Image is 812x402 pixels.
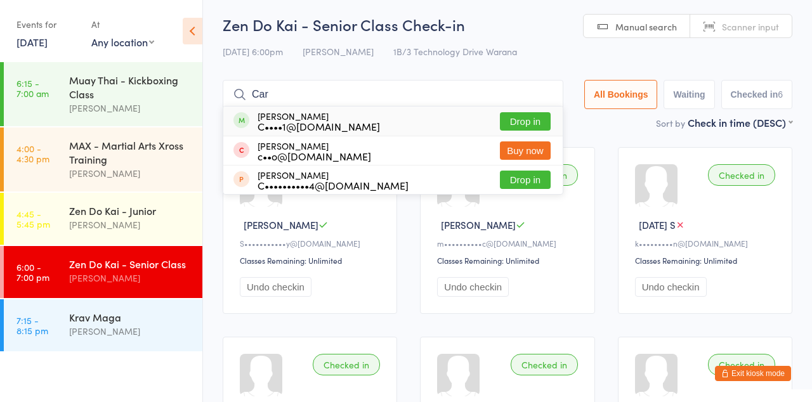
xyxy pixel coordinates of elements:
div: Zen Do Kai - Senior Class [69,257,192,271]
div: Checked in [708,354,775,375]
div: S•••••••••••y@[DOMAIN_NAME] [240,238,384,249]
time: 6:15 - 7:00 am [16,78,49,98]
div: Check in time (DESC) [688,115,792,129]
div: Classes Remaining: Unlimited [437,255,581,266]
a: 4:00 -4:30 pmMAX - Martial Arts Xross Training[PERSON_NAME] [4,127,202,191]
a: 4:45 -5:45 pmZen Do Kai - Junior[PERSON_NAME] [4,193,202,245]
div: [PERSON_NAME] [69,166,192,181]
span: [PERSON_NAME] [441,218,516,231]
div: C••••••••••4@[DOMAIN_NAME] [258,180,409,190]
div: [PERSON_NAME] [69,271,192,285]
span: 1B/3 Technology Drive Warana [393,45,517,58]
label: Sort by [656,117,685,129]
h2: Zen Do Kai - Senior Class Check-in [223,14,792,35]
button: Undo checkin [437,277,509,297]
time: 6:00 - 7:00 pm [16,262,49,282]
div: c••o@[DOMAIN_NAME] [258,151,371,161]
time: 7:15 - 8:15 pm [16,315,48,335]
div: [PERSON_NAME] [69,217,192,232]
button: Checked in6 [721,80,793,109]
a: 6:15 -7:00 amMuay Thai - Kickboxing Class[PERSON_NAME] [4,62,202,126]
div: C••••1@[DOMAIN_NAME] [258,121,380,131]
div: Checked in [708,164,775,186]
button: Drop in [500,112,551,131]
span: Manual search [615,20,677,33]
span: [DATE] 6:00pm [223,45,283,58]
button: Undo checkin [635,277,707,297]
div: MAX - Martial Arts Xross Training [69,138,192,166]
button: Exit kiosk mode [715,366,791,381]
time: 4:45 - 5:45 pm [16,209,50,229]
span: Scanner input [722,20,779,33]
div: [PERSON_NAME] [258,170,409,190]
input: Search [223,80,563,109]
button: All Bookings [584,80,658,109]
div: [PERSON_NAME] [258,111,380,131]
span: [PERSON_NAME] [303,45,374,58]
div: Zen Do Kai - Junior [69,204,192,217]
span: [DATE] S [639,218,676,231]
div: [PERSON_NAME] [69,324,192,339]
div: k•••••••••n@[DOMAIN_NAME] [635,238,779,249]
div: [PERSON_NAME] [258,141,371,161]
div: Any location [91,35,154,49]
div: m••••••••••c@[DOMAIN_NAME] [437,238,581,249]
time: 4:00 - 4:30 pm [16,143,49,164]
div: Checked in [511,354,578,375]
div: Classes Remaining: Unlimited [635,255,779,266]
div: At [91,14,154,35]
div: 6 [778,89,783,100]
div: [PERSON_NAME] [69,101,192,115]
div: Events for [16,14,79,35]
button: Waiting [664,80,714,109]
div: Muay Thai - Kickboxing Class [69,73,192,101]
div: Checked in [313,354,380,375]
button: Undo checkin [240,277,311,297]
a: 7:15 -8:15 pmKrav Maga[PERSON_NAME] [4,299,202,351]
div: Krav Maga [69,310,192,324]
a: 6:00 -7:00 pmZen Do Kai - Senior Class[PERSON_NAME] [4,246,202,298]
button: Buy now [500,141,551,160]
button: Drop in [500,171,551,189]
a: [DATE] [16,35,48,49]
span: [PERSON_NAME] [244,218,318,231]
div: Classes Remaining: Unlimited [240,255,384,266]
